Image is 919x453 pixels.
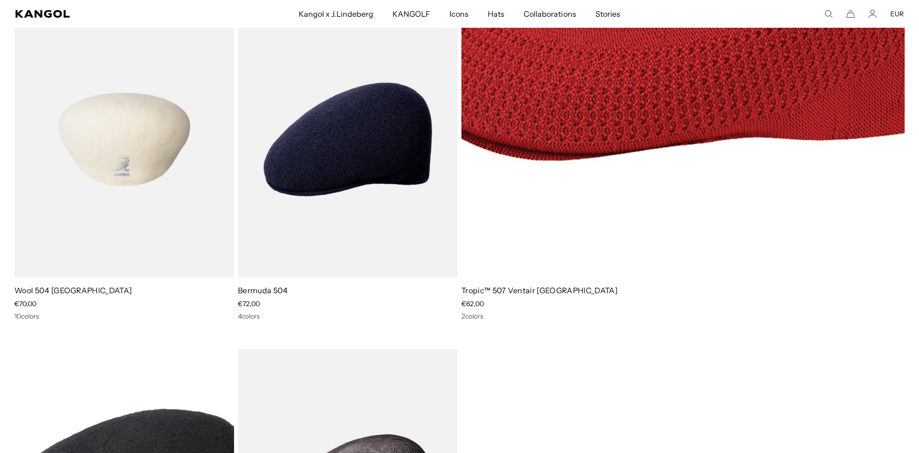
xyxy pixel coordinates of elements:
[14,286,132,295] a: Wool 504 [GEOGRAPHIC_DATA]
[824,10,833,18] summary: Search here
[461,286,617,295] a: Tropic™ 507 Ventair [GEOGRAPHIC_DATA]
[238,312,458,320] div: 4 colors
[890,10,904,18] button: EUR
[846,10,855,18] button: Cart
[461,312,905,320] div: 2 colors
[14,1,234,277] img: Wool 504 USA
[238,299,260,308] span: €72,00
[238,286,288,295] a: Bermuda 504
[14,312,234,320] div: 10 colors
[238,1,458,277] img: Bermuda 504
[15,10,198,18] a: Kangol
[14,299,36,308] span: €70,00
[461,299,484,308] span: €62,00
[868,10,877,18] a: Account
